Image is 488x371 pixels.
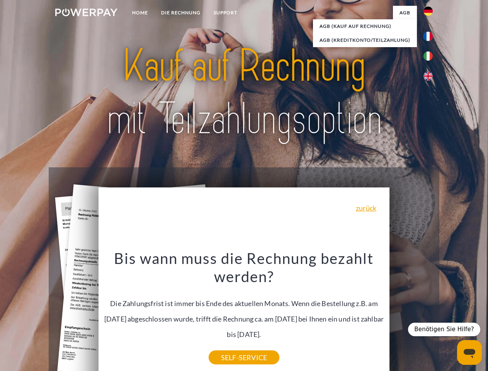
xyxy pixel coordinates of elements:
[457,340,482,365] iframe: Schaltfläche zum Öffnen des Messaging-Fensters; Konversation läuft
[103,249,385,286] h3: Bis wann muss die Rechnung bezahlt werden?
[74,37,414,148] img: title-powerpay_de.svg
[423,71,433,81] img: en
[126,6,155,20] a: Home
[55,9,117,16] img: logo-powerpay-white.svg
[423,51,433,61] img: it
[209,351,279,364] a: SELF-SERVICE
[313,33,417,47] a: AGB (Kreditkonto/Teilzahlung)
[155,6,207,20] a: DIE RECHNUNG
[423,7,433,16] img: de
[313,19,417,33] a: AGB (Kauf auf Rechnung)
[207,6,244,20] a: SUPPORT
[356,204,376,211] a: zurück
[103,249,385,357] div: Die Zahlungsfrist ist immer bis Ende des aktuellen Monats. Wenn die Bestellung z.B. am [DATE] abg...
[393,6,417,20] a: agb
[423,32,433,41] img: fr
[408,323,480,336] div: Benötigen Sie Hilfe?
